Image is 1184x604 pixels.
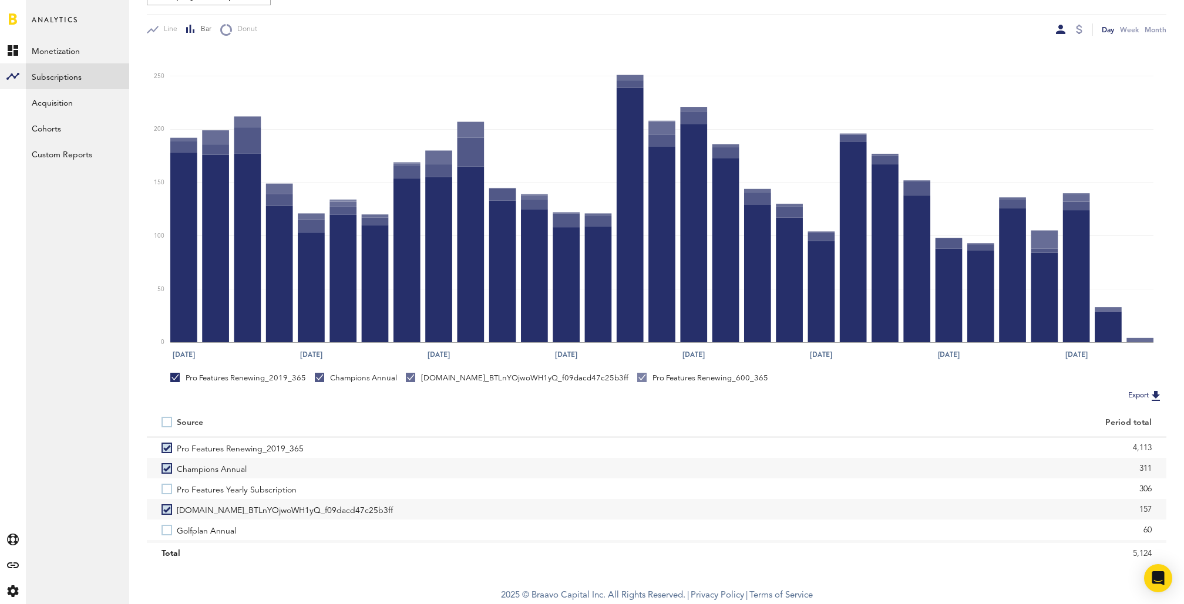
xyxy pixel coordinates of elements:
[26,38,129,63] a: Monetization
[177,478,297,499] span: Pro Features Yearly Subscription
[177,519,236,540] span: Golfplan Annual
[671,439,1152,457] div: 4,113
[810,349,833,360] text: [DATE]
[315,373,397,383] div: Champions Annual
[170,373,306,383] div: Pro Features Renewing_2019_365
[157,286,164,292] text: 50
[1120,23,1139,36] div: Week
[177,458,247,478] span: Champions Annual
[232,25,257,35] span: Donut
[154,233,164,239] text: 100
[938,349,960,360] text: [DATE]
[428,349,450,360] text: [DATE]
[26,89,129,115] a: Acquisition
[32,13,78,38] span: Analytics
[1125,388,1166,403] button: Export
[300,349,322,360] text: [DATE]
[177,540,230,561] span: Classic Annual
[671,521,1152,539] div: 60
[671,418,1152,428] div: Period total
[173,349,195,360] text: [DATE]
[556,349,578,360] text: [DATE]
[26,63,129,89] a: Subscriptions
[177,437,304,458] span: Pro Features Renewing_2019_365
[691,591,744,600] a: Privacy Policy
[671,542,1152,559] div: 54
[1145,23,1166,36] div: Month
[749,591,813,600] a: Terms of Service
[196,25,211,35] span: Bar
[1066,349,1088,360] text: [DATE]
[1149,389,1163,403] img: Export
[177,418,203,428] div: Source
[154,180,164,185] text: 150
[1144,564,1172,592] div: Open Intercom Messenger
[25,8,67,19] span: Support
[177,499,393,519] span: [DOMAIN_NAME]_BTLnYOjwoWH1yQ_f09dacd47c25b3ff
[671,501,1152,518] div: 157
[26,141,129,167] a: Custom Reports
[1102,23,1114,36] div: Day
[683,349,705,360] text: [DATE]
[671,545,1152,562] div: 5,124
[26,115,129,141] a: Cohorts
[162,545,642,562] div: Total
[671,480,1152,498] div: 306
[637,373,768,383] div: Pro Features Renewing_600_365
[154,73,164,79] text: 250
[671,460,1152,477] div: 311
[159,25,177,35] span: Line
[154,127,164,133] text: 200
[406,373,628,383] div: [DOMAIN_NAME]_BTLnYOjwoWH1yQ_f09dacd47c25b3ff
[161,340,164,346] text: 0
